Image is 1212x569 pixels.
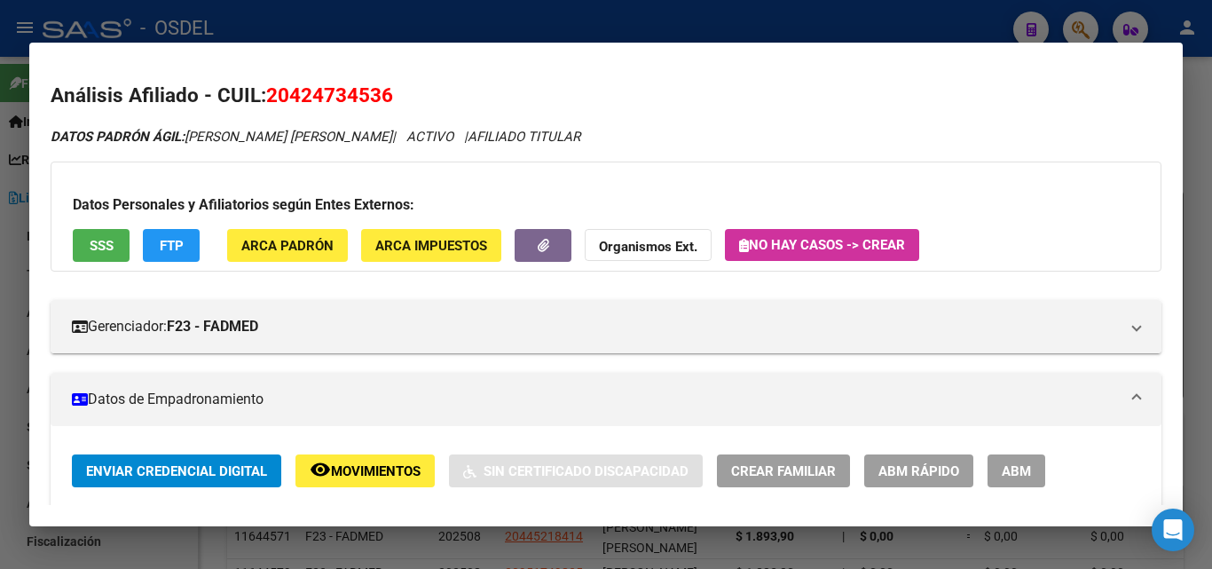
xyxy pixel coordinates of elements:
[51,129,392,145] span: [PERSON_NAME] [PERSON_NAME]
[167,316,258,337] strong: F23 - FADMED
[878,463,959,479] span: ABM Rápido
[717,454,850,487] button: Crear Familiar
[51,129,580,145] i: | ACTIVO |
[599,239,697,255] strong: Organismos Ext.
[449,454,703,487] button: Sin Certificado Discapacidad
[266,83,393,107] span: 20424734536
[227,229,348,262] button: ARCA Padrón
[739,237,905,253] span: No hay casos -> Crear
[51,129,185,145] strong: DATOS PADRÓN ÁGIL:
[160,238,184,254] span: FTP
[86,463,267,479] span: Enviar Credencial Digital
[73,229,130,262] button: SSS
[375,238,487,254] span: ARCA Impuestos
[241,238,334,254] span: ARCA Padrón
[51,373,1161,426] mat-expansion-panel-header: Datos de Empadronamiento
[310,459,331,480] mat-icon: remove_red_eye
[585,229,712,262] button: Organismos Ext.
[72,316,1119,337] mat-panel-title: Gerenciador:
[331,463,421,479] span: Movimientos
[72,389,1119,410] mat-panel-title: Datos de Empadronamiento
[484,463,689,479] span: Sin Certificado Discapacidad
[143,229,200,262] button: FTP
[361,229,501,262] button: ARCA Impuestos
[725,229,919,261] button: No hay casos -> Crear
[51,81,1161,111] h2: Análisis Afiliado - CUIL:
[1152,509,1194,551] div: Open Intercom Messenger
[864,454,973,487] button: ABM Rápido
[72,454,281,487] button: Enviar Credencial Digital
[1002,463,1031,479] span: ABM
[73,194,1139,216] h3: Datos Personales y Afiliatorios según Entes Externos:
[51,300,1161,353] mat-expansion-panel-header: Gerenciador:F23 - FADMED
[295,454,435,487] button: Movimientos
[90,238,114,254] span: SSS
[988,454,1045,487] button: ABM
[468,129,580,145] span: AFILIADO TITULAR
[731,463,836,479] span: Crear Familiar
